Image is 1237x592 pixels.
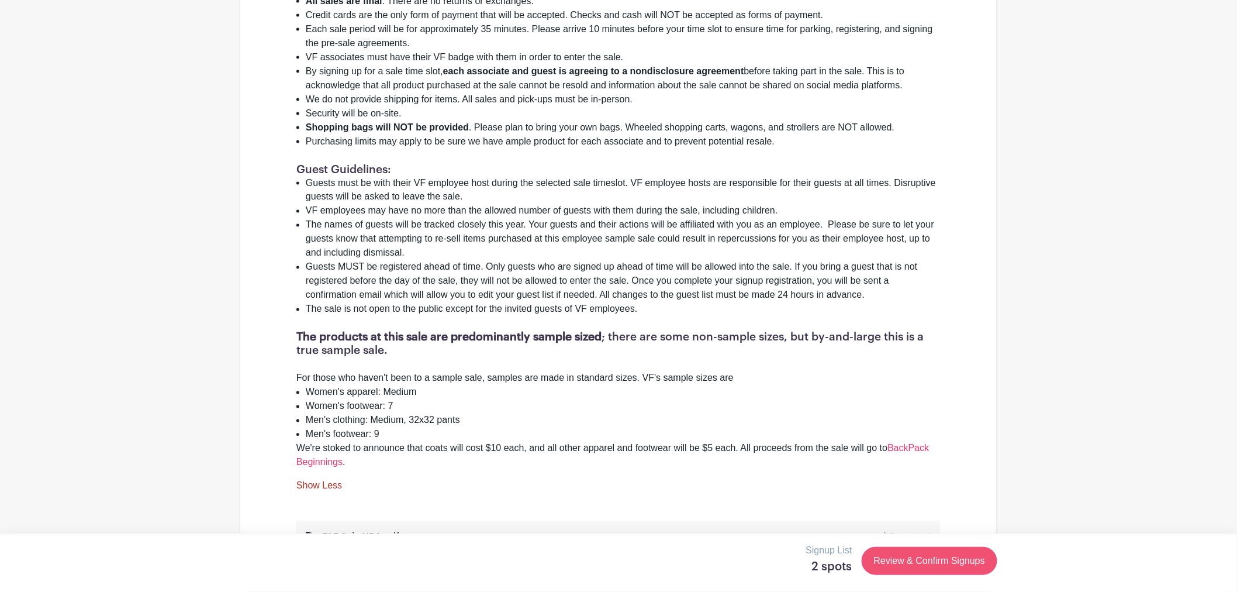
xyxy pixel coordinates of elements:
[306,531,399,545] div: F&F Sale NDA.pdf
[306,400,941,414] li: Women's footwear: 7
[806,560,852,574] h5: 2 spots
[306,204,941,218] li: VF employees may have no more than the allowed number of guests with them during the sale, includ...
[306,22,941,50] li: Each sale period will be for approximately 35 minutes. Please arrive 10 minutes before your time ...
[306,121,941,135] li: . Please plan to bring your own bags. Wheeled shopping carts, wagons, and strollers are NOT allowed.
[443,66,744,76] strong: each associate and guest is agreeing to a nondisclosure agreement
[306,176,941,204] li: Guests must be with their VF employee host during the selected sale timeslot. VF employee hosts a...
[296,442,941,470] div: We're stoked to announce that coats will cost $10 each, and all other apparel and footwear will b...
[306,64,941,92] li: By signing up for a sale time slot, before taking part in the sale. This is to acknowledge that a...
[306,8,941,22] li: Credit cards are the only form of payment that will be accepted. Checks and cash will NOT be acce...
[306,302,941,316] li: ​​​​​​​The sale is not open to the public except for the invited guests of VF employees.
[306,106,941,121] li: ​​​​​​​Security will be on-site.
[296,331,941,357] h1: ; there are some non-sample sizes, but by-and-large this is a true sample sale.
[296,163,941,176] h1: Guest Guidelines:
[296,357,941,386] div: For those who haven't been to a sample sale, samples are made in standard sizes. VF's sample size...
[306,50,941,64] li: VF associates must have their VF badge with them in order to enter the sale.
[306,260,941,302] li: Guests MUST be registered ahead of time. Only guests who are signed up ahead of time will be allo...
[880,532,931,542] a: Download
[296,481,342,495] a: Show Less
[306,218,941,260] li: The names of guests will be tracked closely this year. Your guests and their actions will be affi...
[306,135,941,149] li: Purchasing limits may apply to be sure we have ample product for each associate and to prevent po...
[296,443,930,467] a: BackPack Beginnings
[306,92,941,106] li: We do not provide shipping for items. All sales and pick-ups must be in-person.
[306,386,941,400] li: Women's apparel: Medium
[862,547,997,575] a: Review & Confirm Signups
[306,428,941,442] li: Men's footwear: 9
[296,332,602,343] strong: The products at this sale are predominantly sample sized
[306,122,469,132] strong: Shopping bags will NOT be provided
[806,543,852,557] p: Signup List
[306,414,941,428] li: Men's clothing: Medium, 32x32 pants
